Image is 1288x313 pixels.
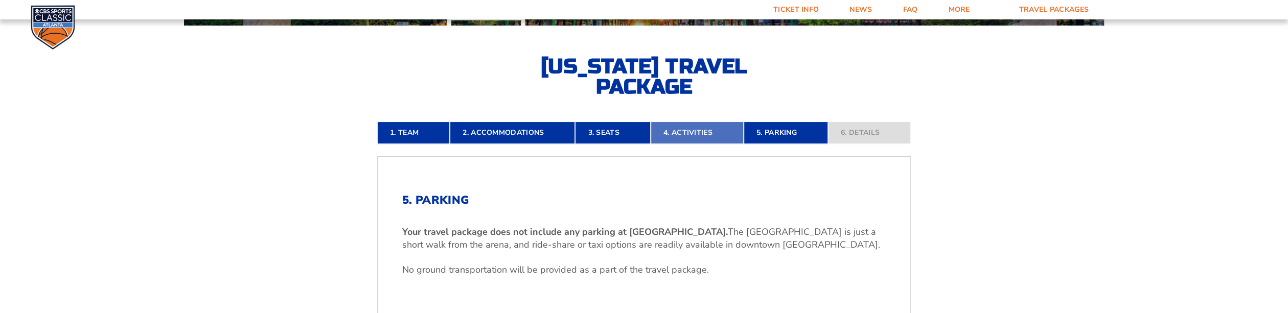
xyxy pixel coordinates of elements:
[377,122,450,144] a: 1. Team
[651,122,744,144] a: 4. Activities
[402,263,886,276] p: No ground transportation will be provided as a part of the travel package.
[532,56,756,97] h2: [US_STATE] Travel Package
[575,122,650,144] a: 3. Seats
[402,226,728,238] b: Your travel package does not include any parking at [GEOGRAPHIC_DATA].
[402,226,886,251] p: The [GEOGRAPHIC_DATA] is just a short walk from the arena, and ride-share or taxi options are rea...
[450,122,575,144] a: 2. Accommodations
[402,194,886,207] h2: 5. Parking
[31,5,75,50] img: CBS Sports Classic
